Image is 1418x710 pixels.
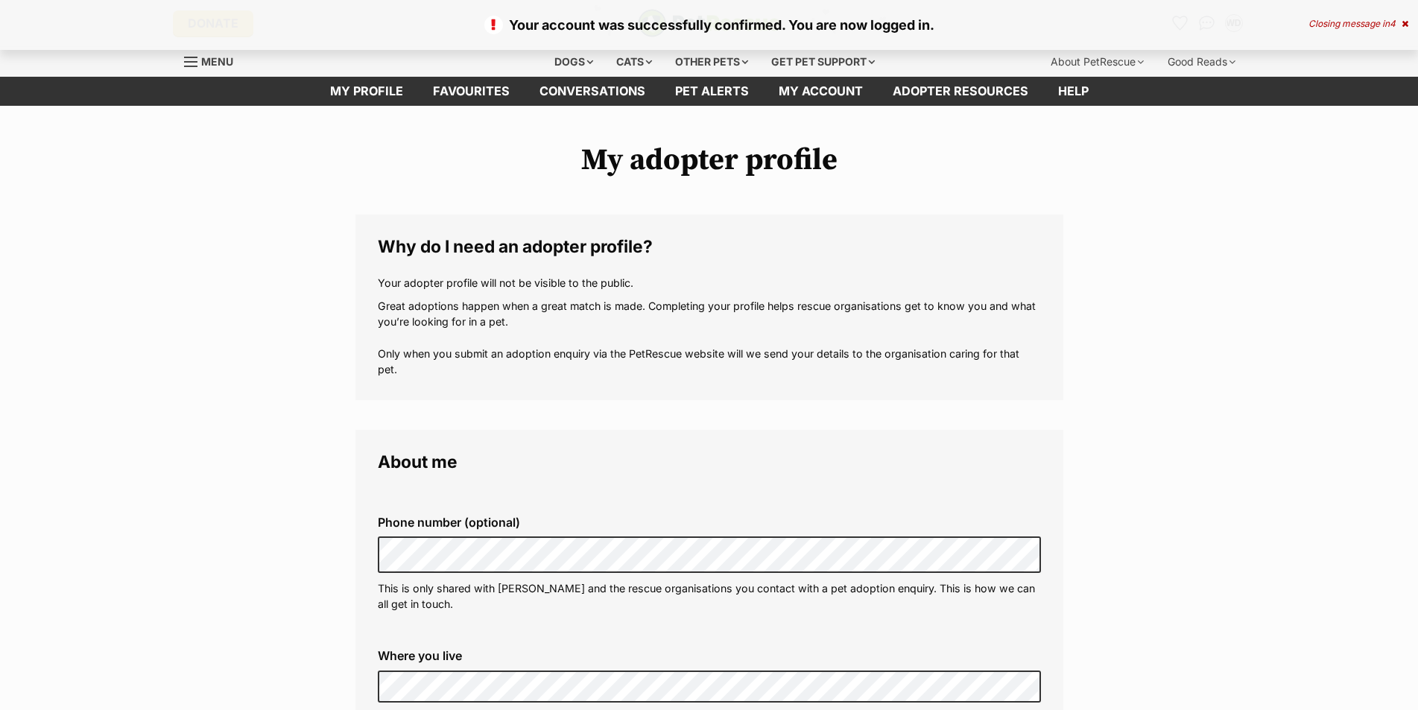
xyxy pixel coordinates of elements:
label: Phone number (optional) [378,516,1041,529]
a: Favourites [418,77,525,106]
div: Other pets [665,47,759,77]
a: Menu [184,47,244,74]
a: Pet alerts [660,77,764,106]
legend: About me [378,452,1041,472]
fieldset: Why do I need an adopter profile? [355,215,1063,400]
span: Menu [201,55,233,68]
a: My profile [315,77,418,106]
div: Get pet support [761,47,885,77]
p: This is only shared with [PERSON_NAME] and the rescue organisations you contact with a pet adopti... [378,580,1041,612]
h1: My adopter profile [355,143,1063,177]
a: My account [764,77,878,106]
p: Your adopter profile will not be visible to the public. [378,275,1041,291]
div: Good Reads [1157,47,1246,77]
legend: Why do I need an adopter profile? [378,237,1041,256]
a: Adopter resources [878,77,1043,106]
div: About PetRescue [1040,47,1154,77]
p: Great adoptions happen when a great match is made. Completing your profile helps rescue organisat... [378,298,1041,378]
a: Help [1043,77,1104,106]
div: Dogs [544,47,604,77]
label: Where you live [378,649,1041,662]
div: Cats [606,47,662,77]
a: conversations [525,77,660,106]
